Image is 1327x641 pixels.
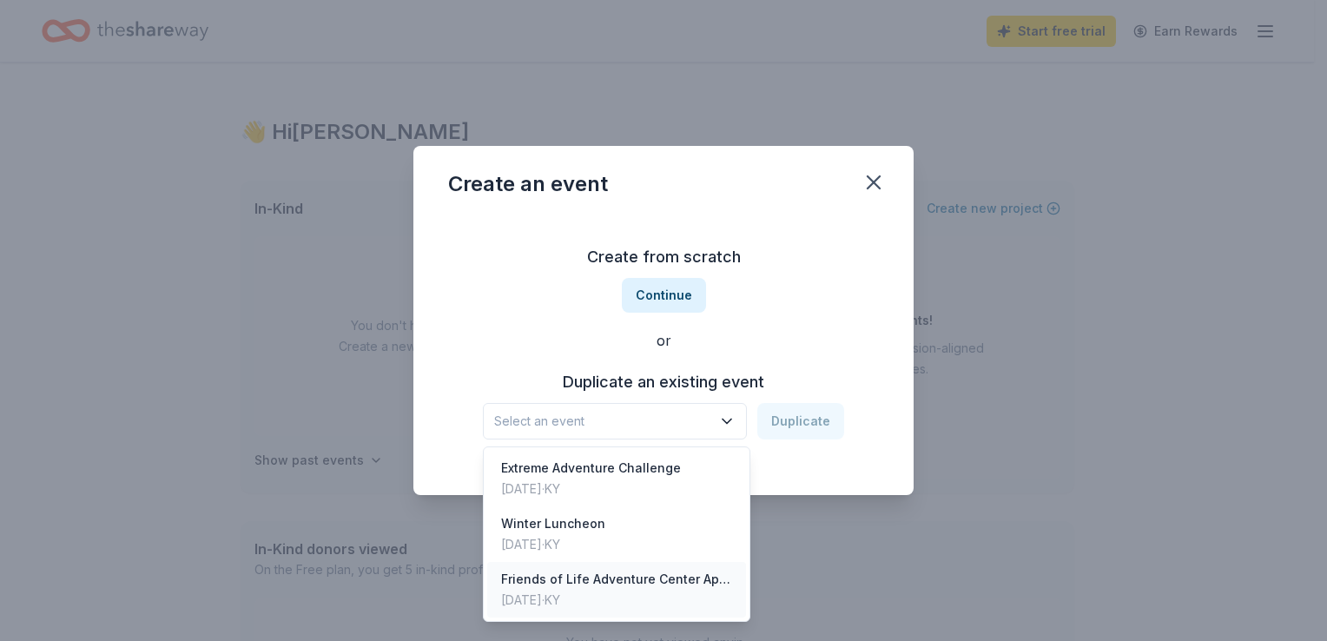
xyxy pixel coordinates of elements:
div: [DATE] · KY [501,590,732,611]
div: [DATE] · KY [501,479,681,499]
div: Friends of Life Adventure Center Appreciation Night [501,569,732,590]
div: Winter Luncheon [501,513,605,534]
span: Select an event [494,411,711,432]
button: Select an event [483,403,747,439]
div: Select an event [483,446,750,622]
div: [DATE] · KY [501,534,605,555]
div: Extreme Adventure Challenge [501,458,681,479]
